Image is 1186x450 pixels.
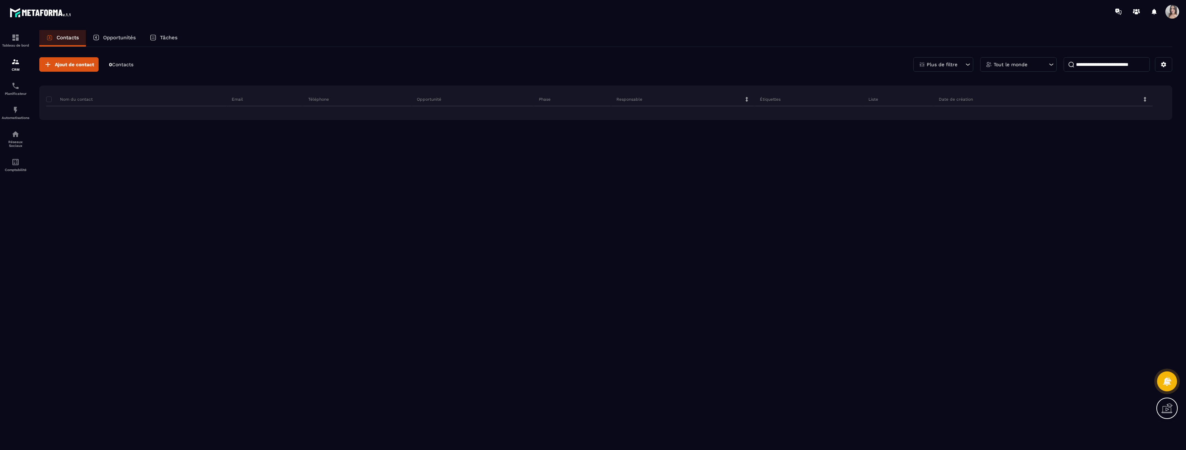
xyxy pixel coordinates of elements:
[143,30,184,47] a: Tâches
[760,97,781,102] p: Étiquettes
[55,61,94,68] span: Ajout de contact
[2,116,29,120] p: Automatisations
[2,52,29,77] a: formationformationCRM
[11,158,20,166] img: accountant
[57,34,79,41] p: Contacts
[11,33,20,42] img: formation
[2,101,29,125] a: automationsautomationsAutomatisations
[539,97,551,102] p: Phase
[112,62,133,67] span: Contacts
[10,6,72,19] img: logo
[39,57,99,72] button: Ajout de contact
[103,34,136,41] p: Opportunités
[109,61,133,68] p: 0
[2,28,29,52] a: formationformationTableau de bord
[939,97,973,102] p: Date de création
[86,30,143,47] a: Opportunités
[46,97,93,102] p: Nom du contact
[160,34,178,41] p: Tâches
[2,43,29,47] p: Tableau de bord
[994,62,1027,67] p: Tout le monde
[2,92,29,96] p: Planificateur
[417,97,441,102] p: Opportunité
[616,97,642,102] p: Responsable
[2,125,29,153] a: social-networksocial-networkRéseaux Sociaux
[2,153,29,177] a: accountantaccountantComptabilité
[2,168,29,172] p: Comptabilité
[308,97,329,102] p: Téléphone
[11,58,20,66] img: formation
[927,62,957,67] p: Plus de filtre
[11,106,20,114] img: automations
[868,97,878,102] p: Liste
[11,82,20,90] img: scheduler
[11,130,20,138] img: social-network
[232,97,243,102] p: Email
[2,140,29,148] p: Réseaux Sociaux
[39,30,86,47] a: Contacts
[2,68,29,71] p: CRM
[2,77,29,101] a: schedulerschedulerPlanificateur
